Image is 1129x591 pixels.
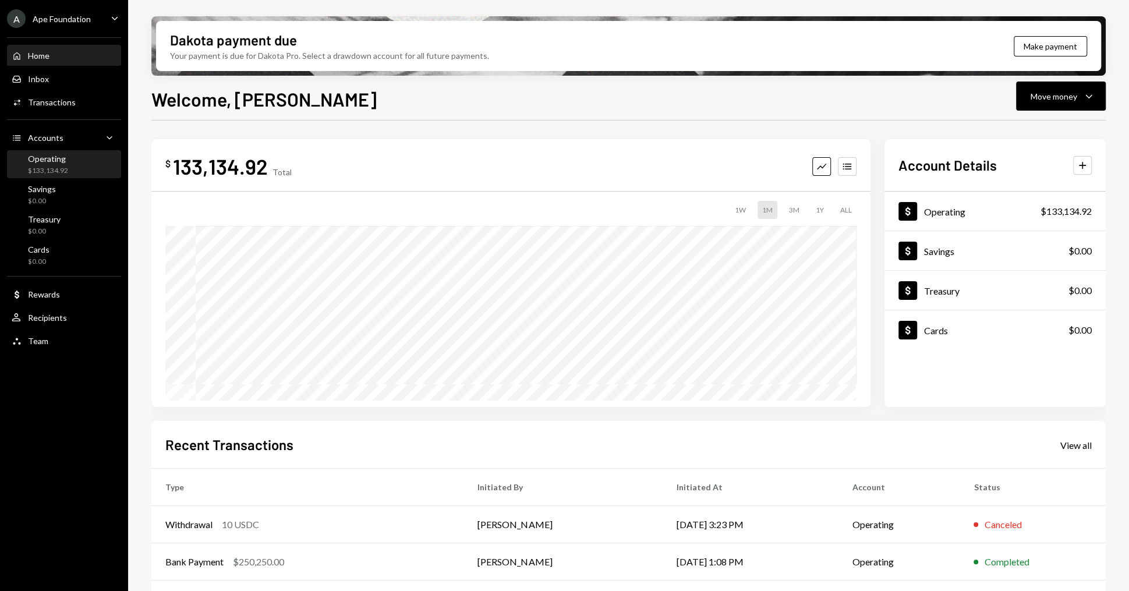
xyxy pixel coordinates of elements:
[272,167,292,177] div: Total
[28,51,49,61] div: Home
[165,158,171,169] div: $
[758,201,777,219] div: 1M
[28,74,49,84] div: Inbox
[811,201,829,219] div: 1Y
[28,289,60,299] div: Rewards
[984,518,1021,532] div: Canceled
[960,469,1106,506] th: Status
[28,184,56,194] div: Savings
[33,14,91,24] div: Ape Foundation
[924,206,965,217] div: Operating
[7,284,121,305] a: Rewards
[838,469,960,506] th: Account
[7,330,121,351] a: Team
[884,310,1106,349] a: Cards$0.00
[1040,204,1092,218] div: $133,134.92
[233,555,284,569] div: $250,250.00
[884,231,1106,270] a: Savings$0.00
[151,469,463,506] th: Type
[7,181,121,208] a: Savings$0.00
[1060,438,1092,451] a: View all
[7,9,26,28] div: A
[463,469,663,506] th: Initiated By
[663,506,838,543] td: [DATE] 3:23 PM
[165,555,224,569] div: Bank Payment
[165,518,213,532] div: Withdrawal
[838,543,960,581] td: Operating
[1068,244,1092,258] div: $0.00
[984,555,1029,569] div: Completed
[7,241,121,269] a: Cards$0.00
[884,271,1106,310] a: Treasury$0.00
[170,49,489,62] div: Your payment is due for Dakota Pro. Select a drawdown account for all future payments.
[838,506,960,543] td: Operating
[1031,90,1077,102] div: Move money
[7,127,121,148] a: Accounts
[1014,36,1087,56] button: Make payment
[28,166,68,176] div: $133,134.92
[7,150,121,178] a: Operating$133,134.92
[28,336,48,346] div: Team
[28,227,61,236] div: $0.00
[28,133,63,143] div: Accounts
[28,245,49,254] div: Cards
[28,257,49,267] div: $0.00
[463,543,663,581] td: [PERSON_NAME]
[898,155,997,175] h2: Account Details
[924,325,948,336] div: Cards
[7,68,121,89] a: Inbox
[151,87,377,111] h1: Welcome, [PERSON_NAME]
[170,30,297,49] div: Dakota payment due
[1068,323,1092,337] div: $0.00
[28,97,76,107] div: Transactions
[28,313,67,323] div: Recipients
[884,192,1106,231] a: Operating$133,134.92
[28,154,68,164] div: Operating
[7,91,121,112] a: Transactions
[165,435,293,454] h2: Recent Transactions
[7,45,121,66] a: Home
[663,469,838,506] th: Initiated At
[784,201,804,219] div: 3M
[663,543,838,581] td: [DATE] 1:08 PM
[730,201,751,219] div: 1W
[1068,284,1092,298] div: $0.00
[173,153,268,179] div: 133,134.92
[924,246,954,257] div: Savings
[7,307,121,328] a: Recipients
[836,201,857,219] div: ALL
[28,214,61,224] div: Treasury
[28,196,56,206] div: $0.00
[924,285,960,296] div: Treasury
[222,518,259,532] div: 10 USDC
[463,506,663,543] td: [PERSON_NAME]
[1060,440,1092,451] div: View all
[1016,82,1106,111] button: Move money
[7,211,121,239] a: Treasury$0.00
